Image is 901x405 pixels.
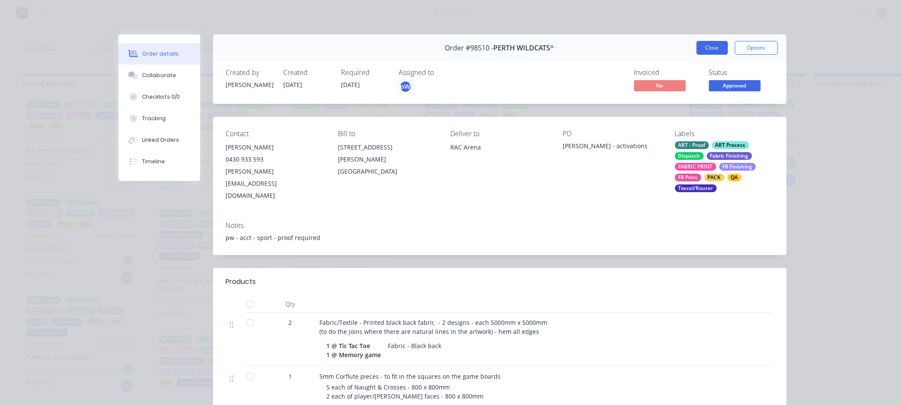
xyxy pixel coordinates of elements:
[327,340,385,361] div: 1 @ Tic Tac Toe 1 @ Memory game
[118,86,200,108] button: Checklists 0/0
[450,141,549,153] div: RAC Arena
[709,69,774,77] div: Status
[142,72,176,79] div: Collaborate
[265,296,316,313] div: Qty
[320,372,501,380] span: 5mm Corflute pieces - to fit in the squares on the game boards
[697,41,728,55] button: Close
[226,80,273,89] div: [PERSON_NAME]
[735,41,778,55] button: Options
[704,174,725,181] div: PACK
[226,221,774,230] div: Notes
[450,130,549,138] div: Deliver to
[226,141,325,202] div: [PERSON_NAME]0430 933 593[PERSON_NAME][EMAIL_ADDRESS][DOMAIN_NAME]
[675,184,717,192] div: Texcel/Router
[118,43,200,65] button: Order details
[563,141,661,153] div: [PERSON_NAME] - activations
[675,174,701,181] div: FB Print
[226,153,325,165] div: 0430 933 593
[338,141,437,178] div: [STREET_ADDRESS][PERSON_NAME][GEOGRAPHIC_DATA]
[709,80,761,93] button: Approved
[289,372,292,381] span: 1
[142,136,179,144] div: Linked Orders
[707,152,752,160] div: Fabric Finishing
[226,277,256,287] div: Products
[118,151,200,172] button: Timeline
[563,130,661,138] div: PO
[341,81,360,89] span: [DATE]
[634,80,686,91] span: No
[118,65,200,86] button: Collaborate
[226,233,774,242] div: pw - acct - sport - proof required
[712,141,749,149] div: ART Process
[445,44,494,52] span: Order #98510 -
[142,50,179,58] div: Order details
[226,165,325,202] div: [PERSON_NAME][EMAIL_ADDRESS][DOMAIN_NAME]
[284,81,303,89] span: [DATE]
[338,141,437,165] div: [STREET_ADDRESS][PERSON_NAME]
[320,318,549,336] span: Fabric/Textile - Printed black back fabric - 2 designs - each 5000mm x 5000mm (to do the joins wh...
[634,69,699,77] div: Invoiced
[338,130,437,138] div: Bill to
[675,163,716,171] div: FABRIC PRINT
[719,163,756,171] div: FB Finishing
[284,69,331,77] div: Created
[226,130,325,138] div: Contact
[728,174,742,181] div: QA
[385,340,445,352] div: Fabric - Black back
[675,130,774,138] div: Labels
[226,141,325,153] div: [PERSON_NAME]
[494,44,554,52] span: PERTH WILDCATS^
[142,93,180,101] div: Checklists 0/0
[327,383,484,400] span: 5 each of Naught & Crosses - 800 x 800mm 2 each of player/[PERSON_NAME] faces - 800 x 800mm
[142,115,166,122] div: Tracking
[399,69,485,77] div: Assigned to
[399,80,412,93] button: pW
[709,80,761,91] span: Approved
[118,129,200,151] button: Linked Orders
[341,69,389,77] div: Required
[338,165,437,178] div: [GEOGRAPHIC_DATA]
[675,141,709,149] div: ART - Proof
[142,158,165,165] div: Timeline
[675,152,704,160] div: Dispatch
[118,108,200,129] button: Tracking
[450,141,549,169] div: RAC Arena
[226,69,273,77] div: Created by
[289,318,292,327] span: 2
